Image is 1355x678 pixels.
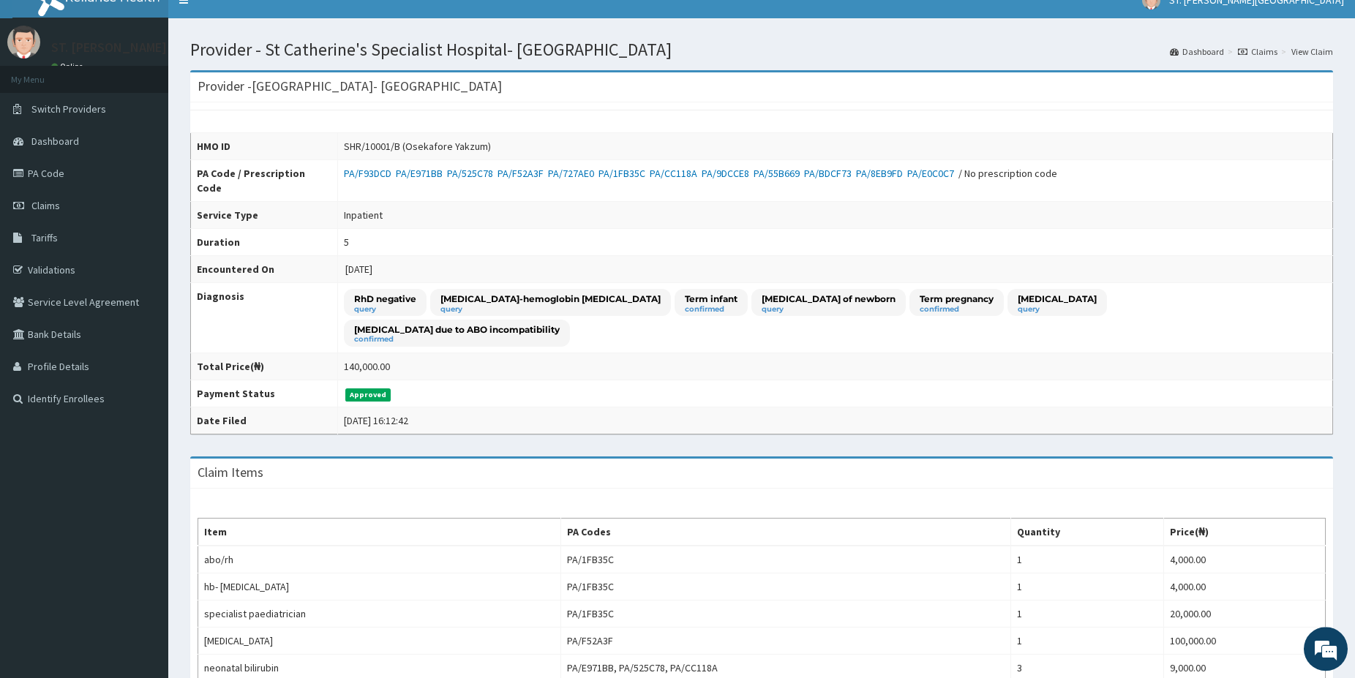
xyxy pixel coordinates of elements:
[920,306,994,313] small: confirmed
[804,167,856,180] a: PA/BDCF73
[7,26,40,59] img: User Image
[440,293,661,305] p: [MEDICAL_DATA]-hemoglobin [MEDICAL_DATA]
[344,359,390,374] div: 140,000.00
[561,628,1011,655] td: PA/F52A3F
[198,600,561,628] td: specialist paediatrician
[702,167,754,180] a: PA/9DCCE8
[856,167,907,180] a: PA/8EB9FD
[354,323,560,336] p: [MEDICAL_DATA] due to ABO incompatibility
[354,306,416,313] small: query
[1291,45,1333,58] a: View Claim
[198,519,561,546] th: Item
[191,160,338,202] th: PA Code / Prescription Code
[650,167,702,180] a: PA/CC118A
[344,413,408,428] div: [DATE] 16:12:42
[354,336,560,343] small: confirmed
[1010,573,1164,600] td: 1
[498,167,548,180] a: PA/F52A3F
[396,167,447,180] a: PA/E971BB
[440,306,661,313] small: query
[191,380,338,407] th: Payment Status
[561,600,1011,628] td: PA/1FB35C
[191,407,338,434] th: Date Filed
[191,283,338,353] th: Diagnosis
[561,573,1011,600] td: PA/1FB35C
[51,41,288,54] p: ST. [PERSON_NAME][GEOGRAPHIC_DATA]
[561,519,1011,546] th: PA Codes
[598,167,650,180] a: PA/1FB35C
[31,135,79,148] span: Dashboard
[198,466,263,479] h3: Claim Items
[548,167,598,180] a: PA/727AE0
[191,202,338,229] th: Service Type
[198,573,561,600] td: hb- [MEDICAL_DATA]
[685,293,737,305] p: Term infant
[1010,628,1164,655] td: 1
[762,306,896,313] small: query
[191,256,338,283] th: Encountered On
[1010,519,1164,546] th: Quantity
[1164,600,1326,628] td: 20,000.00
[344,235,349,249] div: 5
[198,80,502,93] h3: Provider - [GEOGRAPHIC_DATA]- [GEOGRAPHIC_DATA]
[754,167,804,180] a: PA/55B669
[1164,628,1326,655] td: 100,000.00
[447,167,498,180] a: PA/525C78
[344,166,1057,181] div: / No prescription code
[685,306,737,313] small: confirmed
[907,167,958,180] a: PA/E0C0C7
[31,102,106,116] span: Switch Providers
[51,61,86,72] a: Online
[345,263,372,276] span: [DATE]
[354,293,416,305] p: RhD negative
[920,293,994,305] p: Term pregnancy
[1238,45,1277,58] a: Claims
[31,231,58,244] span: Tariffs
[1010,546,1164,573] td: 1
[1018,293,1097,305] p: [MEDICAL_DATA]
[191,353,338,380] th: Total Price(₦)
[344,167,396,180] a: PA/F93DCD
[1018,306,1097,313] small: query
[762,293,896,305] p: [MEDICAL_DATA] of newborn
[561,546,1011,573] td: PA/1FB35C
[1164,546,1326,573] td: 4,000.00
[1010,600,1164,628] td: 1
[191,133,338,160] th: HMO ID
[31,199,60,212] span: Claims
[190,40,1333,59] h1: Provider - St Catherine's Specialist Hospital- [GEOGRAPHIC_DATA]
[345,388,391,402] span: Approved
[1170,45,1224,58] a: Dashboard
[1164,573,1326,600] td: 4,000.00
[191,229,338,256] th: Duration
[1164,519,1326,546] th: Price(₦)
[344,139,491,154] div: SHR/10001/B (Osekafore Yakzum)
[198,628,561,655] td: [MEDICAL_DATA]
[198,546,561,573] td: abo/rh
[344,208,383,222] div: Inpatient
